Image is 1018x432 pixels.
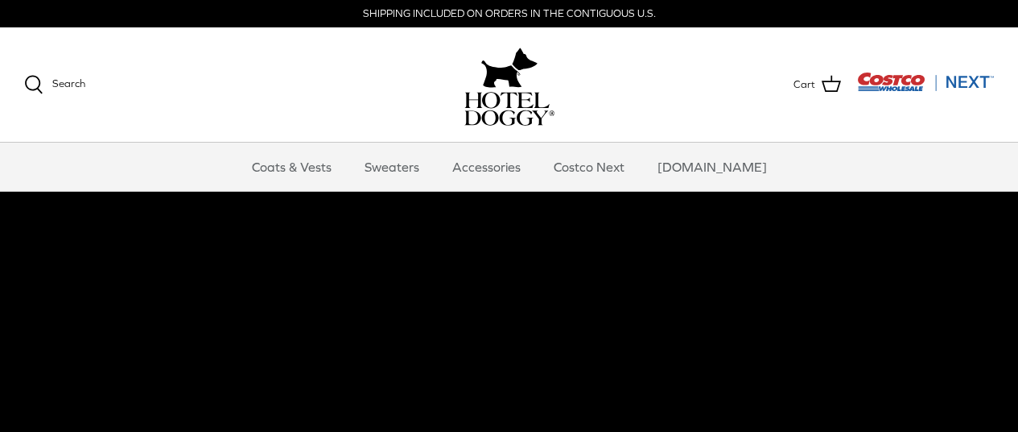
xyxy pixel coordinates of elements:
[539,143,639,191] a: Costco Next
[24,75,85,94] a: Search
[857,82,994,94] a: Visit Costco Next
[464,92,554,126] img: hoteldoggycom
[464,44,554,126] a: hoteldoggy.com hoteldoggycom
[481,44,538,92] img: hoteldoggy.com
[793,74,841,95] a: Cart
[52,77,85,89] span: Search
[438,143,535,191] a: Accessories
[237,143,346,191] a: Coats & Vests
[643,143,781,191] a: [DOMAIN_NAME]
[350,143,434,191] a: Sweaters
[857,72,994,92] img: Costco Next
[793,77,815,93] span: Cart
